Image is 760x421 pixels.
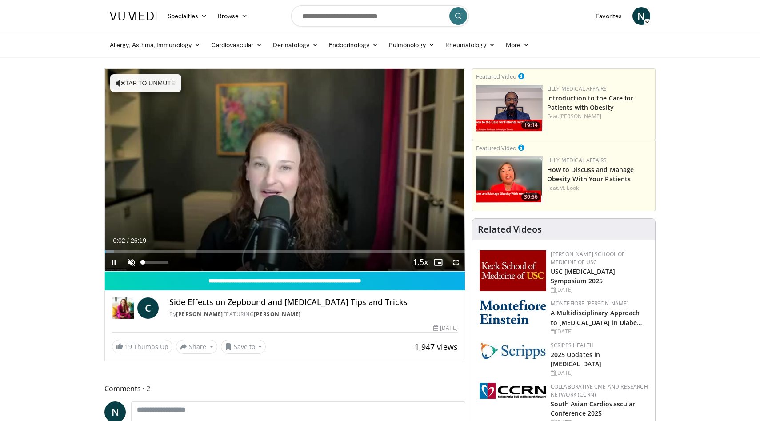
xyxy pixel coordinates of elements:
img: Dr. Carolynn Francavilla [112,297,134,319]
a: USC [MEDICAL_DATA] Symposium 2025 [551,267,616,285]
span: / [127,237,129,244]
a: 19 Thumbs Up [112,340,172,353]
a: South Asian Cardiovascular Conference 2025 [551,400,636,417]
a: Browse [212,7,253,25]
div: Feat. [547,184,652,192]
div: [DATE] [551,328,648,336]
button: Unmute [123,253,140,271]
a: [PERSON_NAME] School of Medicine of USC [551,250,625,266]
a: Dermatology [268,36,324,54]
a: How to Discuss and Manage Obesity With Your Patients [547,165,634,183]
small: Featured Video [476,144,516,152]
button: Share [176,340,217,354]
img: a04ee3ba-8487-4636-b0fb-5e8d268f3737.png.150x105_q85_autocrop_double_scale_upscale_version-0.2.png [480,383,546,399]
span: Comments 2 [104,383,465,394]
h4: Side Effects on Zepbound and [MEDICAL_DATA] Tips and Tricks [169,297,457,307]
button: Playback Rate [412,253,429,271]
small: Featured Video [476,72,516,80]
a: 30:56 [476,156,543,203]
span: 0:02 [113,237,125,244]
img: c9f2b0b7-b02a-4276-a72a-b0cbb4230bc1.jpg.150x105_q85_autocrop_double_scale_upscale_version-0.2.jpg [480,341,546,360]
a: [PERSON_NAME] [559,112,601,120]
a: 19:14 [476,85,543,132]
a: Rheumatology [440,36,500,54]
img: c98a6a29-1ea0-4bd5-8cf5-4d1e188984a7.png.150x105_q85_crop-smart_upscale.png [476,156,543,203]
div: Progress Bar [105,250,465,253]
a: C [137,297,159,319]
a: Specialties [162,7,212,25]
a: M. Look [559,184,579,192]
div: [DATE] [551,286,648,294]
video-js: Video Player [105,69,465,272]
a: Introduction to the Care for Patients with Obesity [547,94,634,112]
a: Endocrinology [324,36,384,54]
button: Fullscreen [447,253,465,271]
button: Save to [221,340,266,354]
img: VuMedi Logo [110,12,157,20]
a: Lilly Medical Affairs [547,85,607,92]
img: b0142b4c-93a1-4b58-8f91-5265c282693c.png.150x105_q85_autocrop_double_scale_upscale_version-0.2.png [480,300,546,324]
button: Tap to unmute [110,74,181,92]
span: 30:56 [521,193,540,201]
button: Enable picture-in-picture mode [429,253,447,271]
a: Allergy, Asthma, Immunology [104,36,206,54]
a: [PERSON_NAME] [176,310,223,318]
div: [DATE] [551,369,648,377]
a: N [632,7,650,25]
a: Scripps Health [551,341,594,349]
a: Pulmonology [384,36,440,54]
div: By FEATURING [169,310,457,318]
span: 19 [125,342,132,351]
a: Montefiore [PERSON_NAME] [551,300,629,307]
div: Feat. [547,112,652,120]
img: acc2e291-ced4-4dd5-b17b-d06994da28f3.png.150x105_q85_crop-smart_upscale.png [476,85,543,132]
span: 1,947 views [415,341,458,352]
a: A Multidisciplinary Approach to [MEDICAL_DATA] in Diabe… [551,309,643,326]
a: Collaborative CME and Research Network (CCRN) [551,383,648,398]
a: 2025 Updates in [MEDICAL_DATA] [551,350,601,368]
a: More [500,36,535,54]
a: Cardiovascular [206,36,268,54]
div: [DATE] [433,324,457,332]
input: Search topics, interventions [291,5,469,27]
span: 26:19 [131,237,146,244]
a: Lilly Medical Affairs [547,156,607,164]
h4: Related Videos [478,224,542,235]
img: 7b941f1f-d101-407a-8bfa-07bd47db01ba.png.150x105_q85_autocrop_double_scale_upscale_version-0.2.jpg [480,250,546,291]
a: [PERSON_NAME] [254,310,301,318]
button: Pause [105,253,123,271]
a: Favorites [590,7,627,25]
div: Volume Level [143,261,168,264]
span: 19:14 [521,121,540,129]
